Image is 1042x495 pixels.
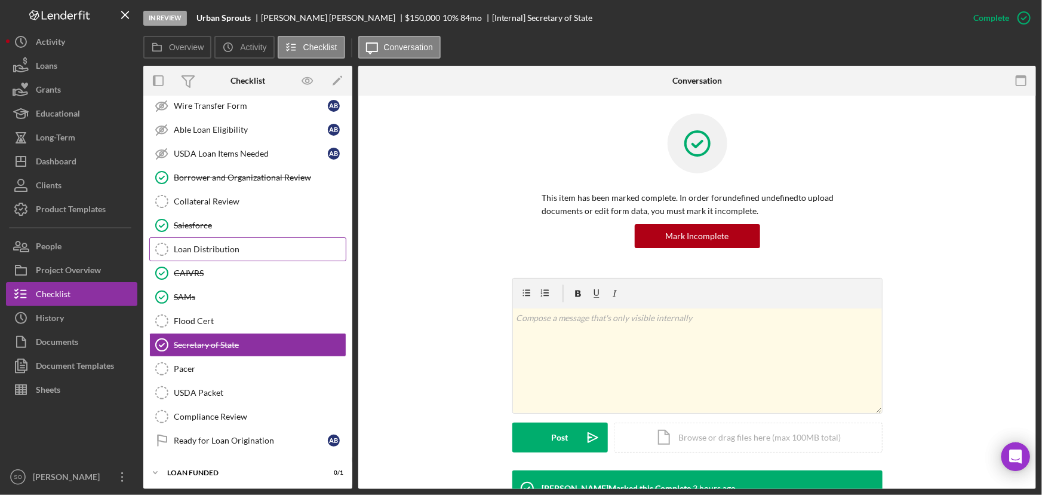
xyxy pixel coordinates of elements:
[230,76,265,85] div: Checklist
[542,484,691,493] div: [PERSON_NAME] Marked this Complete
[552,423,568,453] div: Post
[174,292,346,302] div: SAMs
[6,173,137,197] button: Clients
[174,340,346,350] div: Secretary of State
[174,197,346,206] div: Collateral Review
[149,381,346,405] a: USDA Packet
[174,436,328,445] div: Ready for Loan Origination
[36,234,62,261] div: People
[149,333,346,357] a: Secretary of State
[512,423,608,453] button: Post
[961,6,1036,30] button: Complete
[6,126,137,149] button: Long-Term
[174,412,346,421] div: Compliance Review
[6,30,137,54] button: Activity
[30,465,107,492] div: [PERSON_NAME]
[149,118,346,142] a: Able Loan EligibilityAB
[6,197,137,221] button: Product Templates
[6,54,137,78] button: Loans
[174,173,346,182] div: Borrower and Organizational Review
[149,190,346,213] a: Collateral Review
[384,42,434,52] label: Conversation
[36,354,114,381] div: Document Templates
[6,378,137,402] button: Sheets
[442,13,459,23] div: 10 %
[36,306,64,333] div: History
[278,36,345,59] button: Checklist
[149,94,346,118] a: Wire Transfer FormAB
[693,484,736,493] time: 2025-09-24 10:19
[6,258,137,282] button: Project Overview
[149,405,346,429] a: Compliance Review
[36,149,76,176] div: Dashboard
[666,224,729,248] div: Mark Incomplete
[36,378,60,405] div: Sheets
[36,102,80,129] div: Educational
[328,124,340,136] div: A B
[143,36,211,59] button: Overview
[36,197,106,224] div: Product Templates
[36,78,61,105] div: Grants
[169,42,204,52] label: Overview
[196,13,251,23] b: Urban Sprouts
[174,221,346,230] div: Salesforce
[1001,442,1030,471] div: Open Intercom Messenger
[149,166,346,190] a: Borrower and Organizational Review
[36,54,57,81] div: Loans
[143,11,187,26] div: In Review
[322,469,343,476] div: 0 / 1
[6,102,137,126] button: Educational
[149,285,346,309] a: SAMs
[149,142,346,166] a: USDA Loan Items NeededAB
[6,78,137,102] button: Grants
[36,258,101,285] div: Project Overview
[358,36,441,59] button: Conversation
[174,245,346,254] div: Loan Distribution
[36,173,62,200] div: Clients
[6,282,137,306] button: Checklist
[36,330,78,357] div: Documents
[240,42,266,52] label: Activity
[6,149,137,173] button: Dashboard
[672,76,722,85] div: Conversation
[6,306,137,330] button: History
[328,435,340,447] div: A B
[149,309,346,333] a: Flood Cert
[174,101,328,111] div: Wire Transfer Form
[167,469,313,476] div: LOAN FUNDED
[6,354,137,378] button: Document Templates
[635,224,760,248] button: Mark Incomplete
[6,234,137,258] button: People
[303,42,337,52] label: Checklist
[149,213,346,237] a: Salesforce
[6,330,137,354] a: Documents
[328,148,340,160] div: A B
[973,6,1009,30] div: Complete
[261,13,405,23] div: [PERSON_NAME] [PERSON_NAME]
[6,465,137,489] button: SO[PERSON_NAME]
[174,388,346,398] div: USDA Packet
[36,282,70,309] div: Checklist
[14,474,22,481] text: SO
[36,30,65,57] div: Activity
[174,125,328,135] div: Able Loan Eligibility
[174,149,328,158] div: USDA Loan Items Needed
[174,364,346,374] div: Pacer
[149,237,346,261] a: Loan Distribution
[174,268,346,278] div: CAIVRS
[214,36,274,59] button: Activity
[149,261,346,285] a: CAIVRS
[328,100,340,112] div: A B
